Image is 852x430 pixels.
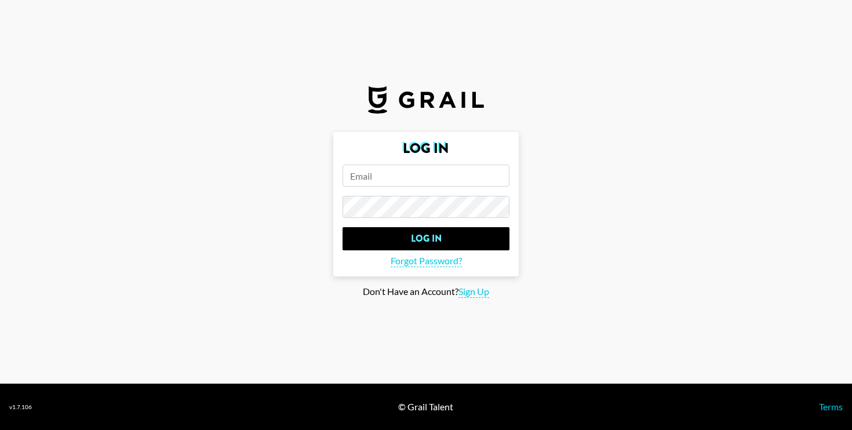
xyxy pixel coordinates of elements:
div: Don't Have an Account? [9,286,843,298]
span: Sign Up [458,286,489,298]
img: Grail Talent Logo [368,86,484,114]
div: © Grail Talent [398,401,453,413]
div: v 1.7.106 [9,403,32,411]
a: Terms [819,401,843,412]
input: Email [343,165,509,187]
input: Log In [343,227,509,250]
span: Forgot Password? [391,255,462,267]
h2: Log In [343,141,509,155]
